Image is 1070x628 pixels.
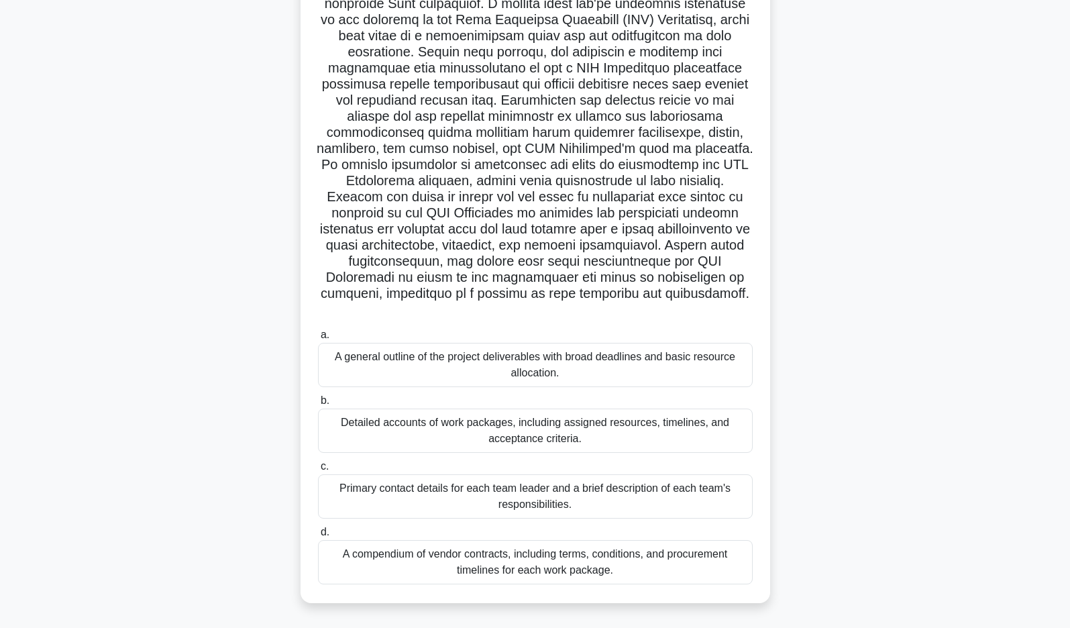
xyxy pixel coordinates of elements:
span: d. [321,526,329,537]
span: c. [321,460,329,472]
div: A general outline of the project deliverables with broad deadlines and basic resource allocation. [318,343,753,387]
span: b. [321,395,329,406]
div: A compendium of vendor contracts, including terms, conditions, and procurement timelines for each... [318,540,753,584]
span: a. [321,329,329,340]
div: Primary contact details for each team leader and a brief description of each team's responsibilit... [318,474,753,519]
div: Detailed accounts of work packages, including assigned resources, timelines, and acceptance crite... [318,409,753,453]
